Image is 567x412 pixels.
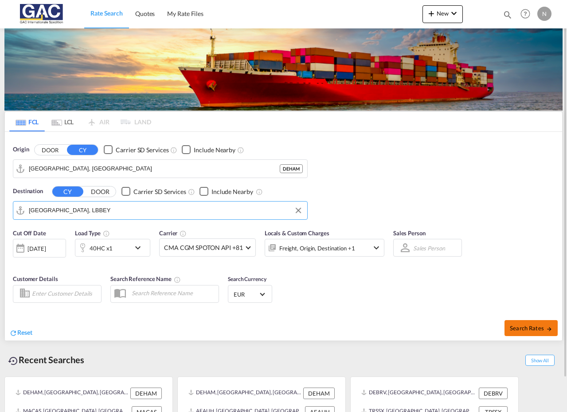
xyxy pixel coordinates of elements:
div: Help [518,6,537,22]
span: Help [518,6,533,21]
md-pagination-wrapper: Use the left and right arrow keys to navigate between tabs [9,112,151,131]
span: Search Currency [228,276,266,282]
md-datepicker: Select [13,257,20,269]
span: My Rate Files [167,10,203,17]
button: DOOR [35,145,66,155]
span: EUR [234,290,258,298]
md-select: Sales Person [412,242,446,254]
div: [DATE] [27,245,46,253]
md-icon: icon-information-outline [103,230,110,237]
div: Freight Origin Destination Factory Stuffingicon-chevron-down [265,239,384,257]
div: DEHAM [303,388,335,399]
button: DOOR [85,186,116,197]
span: Rate Search [90,9,123,17]
input: Search by Port [29,162,280,175]
div: Include Nearby [194,146,235,154]
div: DEBRV [479,388,508,399]
input: Enter Customer Details [32,287,98,301]
div: DEHAM [130,388,162,399]
button: icon-plus 400-fgNewicon-chevron-down [422,5,463,23]
span: New [426,10,459,17]
div: Freight Origin Destination Factory Stuffing [279,242,355,254]
div: DEHAM, Hamburg, Germany, Western Europe, Europe [16,388,128,399]
button: CY [52,186,83,197]
span: Reset [17,329,32,336]
md-icon: icon-refresh [9,329,17,337]
md-checkbox: Checkbox No Ink [199,187,253,196]
button: Search Ratesicon-arrow-right [504,320,558,336]
div: N [537,7,551,21]
md-icon: Unchecked: Search for CY (Container Yard) services for all selected carriers.Checked : Search for... [188,188,195,195]
div: icon-magnify [503,10,512,23]
md-checkbox: Checkbox No Ink [121,187,186,196]
md-icon: Unchecked: Ignores neighbouring ports when fetching rates.Checked : Includes neighbouring ports w... [237,147,244,154]
span: Destination [13,187,43,196]
span: Origin [13,145,29,154]
md-input-container: Beirut, LBBEY [13,202,307,219]
div: DEBRV, Bremerhaven, Germany, Western Europe, Europe [361,388,477,399]
button: Clear Input [292,204,305,217]
span: CMA CGM SPOTON API +81 [164,243,243,252]
md-tab-item: FCL [9,112,45,131]
md-icon: icon-backup-restore [8,356,19,366]
md-icon: The selected Trucker/Carrierwill be displayed in the rate results If the rates are from another f... [180,230,187,237]
md-input-container: Hamburg, DEHAM [13,160,307,178]
span: Cut Off Date [13,230,46,237]
span: Sales Person [393,230,426,237]
div: Carrier SD Services [116,146,168,154]
div: 40HC x1icon-chevron-down [75,239,150,257]
span: Customer Details [13,275,58,282]
md-icon: Your search will be saved by the below given name [174,276,181,283]
span: Show All [525,355,555,366]
div: Carrier SD Services [133,187,186,196]
div: DEHAM, Hamburg, Germany, Western Europe, Europe [188,388,301,399]
md-icon: icon-chevron-down [449,8,459,19]
button: CY [67,145,98,155]
span: Carrier [159,230,187,237]
md-icon: icon-plus 400-fg [426,8,437,19]
span: Quotes [135,10,155,17]
img: 9f305d00dc7b11eeb4548362177db9c3.png [13,4,73,24]
md-icon: icon-magnify [503,10,512,20]
span: Search Reference Name [110,275,181,282]
div: Recent Searches [4,350,88,370]
div: Include Nearby [211,187,253,196]
span: Load Type [75,230,110,237]
input: Search by Port [29,204,303,217]
div: 40HC x1 [90,242,113,254]
div: [DATE] [13,239,66,257]
div: DEHAM [280,164,303,173]
md-checkbox: Checkbox No Ink [182,145,235,154]
md-select: Select Currency: € EUREuro [233,288,267,301]
span: Locals & Custom Charges [265,230,329,237]
input: Search Reference Name [127,286,219,300]
md-icon: Unchecked: Search for CY (Container Yard) services for all selected carriers.Checked : Search for... [170,147,177,154]
md-icon: icon-arrow-right [546,326,552,332]
md-icon: icon-chevron-down [371,242,382,253]
md-checkbox: Checkbox No Ink [104,145,168,154]
md-tab-item: LCL [45,112,80,131]
md-icon: Unchecked: Ignores neighbouring ports when fetching rates.Checked : Includes neighbouring ports w... [256,188,263,195]
span: Search Rates [510,325,552,332]
div: icon-refreshReset [9,328,32,338]
div: Origin DOOR CY Checkbox No InkUnchecked: Search for CY (Container Yard) services for all selected... [5,132,562,341]
img: LCL+%26+FCL+BACKGROUND.png [4,28,563,111]
md-icon: icon-chevron-down [133,242,148,253]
